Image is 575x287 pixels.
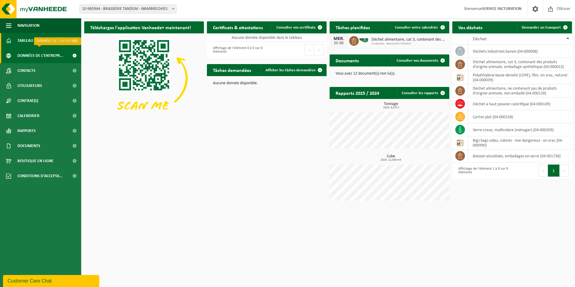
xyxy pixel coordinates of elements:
strong: SERVICE FACTURATION [482,7,521,11]
iframe: chat widget [3,274,100,287]
a: Consulter les rapports [397,87,449,99]
div: MER. [333,36,345,41]
h3: Cube [333,154,449,162]
button: 1 [548,165,560,177]
span: Contacts [17,63,35,78]
td: bigs bags vides, colorés - non dangereux - en vrac (04-000990) [468,136,572,150]
button: Previous [538,165,548,177]
span: 2025: 12,500 m3 [333,159,449,162]
span: 10-965944 - BRASSERIE TANDEM [371,42,446,46]
span: Demander un transport [522,26,561,29]
td: carton plat (04-000158) [468,110,572,123]
span: Afficher les tâches demandées [266,68,315,72]
td: Aucune donnée disponible dans le tableau [207,33,327,42]
div: Affichage de l'élément 0 à 0 sur 0 éléments [210,43,264,57]
a: Consulter vos documents [392,54,449,66]
h2: Rapports 2025 / 2024 [330,87,385,99]
a: Demander un transport [517,21,571,33]
h2: Tâches planifiées [330,21,376,33]
span: Consulter vos documents [397,59,438,63]
a: Afficher les tâches demandées [261,64,326,76]
button: Previous [305,44,314,56]
h2: Certificats & attestations [207,21,269,33]
h2: Tâches demandées [207,64,257,76]
span: Navigation [17,18,39,33]
a: Consulter vos certificats [272,21,326,33]
span: Calendrier [17,108,39,123]
button: Next [314,44,324,56]
td: déchet à haut pouvoir calorifique (04-000149) [468,97,572,110]
h3: Tonnage [333,102,449,109]
td: polyéthylène basse densité (LDPE), film, en vrac, naturel (04-000039) [468,71,572,84]
img: Download de VHEPlus App [84,33,204,123]
span: Documents [17,138,40,153]
h2: Documents [330,54,365,66]
span: Consulter vos certificats [276,26,315,29]
button: Next [560,165,569,177]
span: Déchet alimentaire, cat 3, contenant des produits d'origine animale, emballage s... [371,37,446,42]
td: boisson alcoolisée, emballages en verre (04-001738) [468,150,572,162]
span: 10-965944 - BRASSERIE TANDEM - WAMBRECHIES [80,5,176,13]
span: Consulter votre calendrier [395,26,438,29]
h2: Vos déchets [452,21,488,33]
td: déchet alimentaire, ne contenant pas de produits d'origine animale, non emballé (04-000128) [468,84,572,97]
span: Conditions d'accepta... [17,168,63,184]
p: Vous avez 12 document(s) non lu(s). [336,72,443,76]
span: Utilisateurs [17,78,42,93]
span: Contrat(s) [17,93,38,108]
p: Aucune donnée disponible. [213,81,321,85]
img: HK-RS-14-GN-00 [359,38,369,43]
td: verre creux, multicolore (ménager) (04-000209) [468,123,572,136]
span: Données de l'entrepr... [17,48,63,63]
span: Boutique en ligne [17,153,54,168]
span: Rapports [17,123,36,138]
td: déchet alimentaire, cat 3, contenant des produits d'origine animale, emballage synthétique (04-00... [468,58,572,71]
h2: Téléchargez l'application Vanheede+ maintenant! [84,21,197,33]
span: Déchet [473,37,487,42]
div: 15-10 [333,41,345,45]
a: Consulter votre calendrier [390,21,449,33]
span: Tableau de bord [17,33,50,48]
div: Affichage de l'élément 1 à 9 sur 9 éléments [455,164,509,177]
td: déchets industriels banals (04-000008) [468,45,572,58]
span: 10-965944 - BRASSERIE TANDEM - WAMBRECHIES [79,5,177,14]
span: 2025: 8,872 t [333,106,449,109]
